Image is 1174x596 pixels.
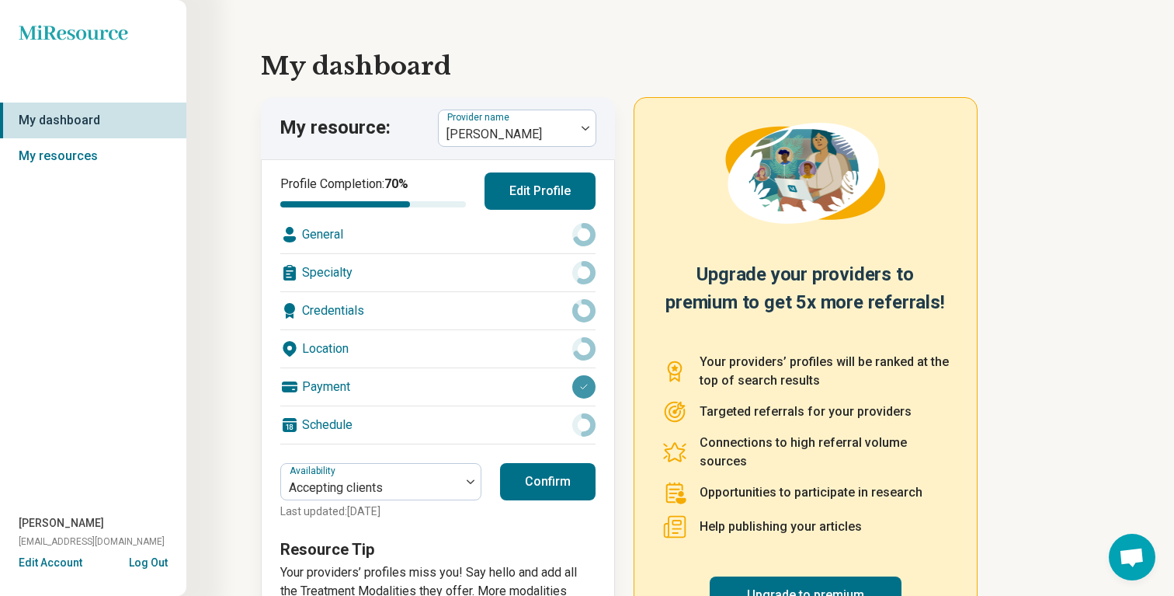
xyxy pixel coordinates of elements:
span: 70 % [384,176,408,191]
button: Log Out [129,555,168,567]
h3: Resource Tip [280,538,596,560]
p: Your providers’ profiles will be ranked at the top of search results [700,353,949,390]
div: Specialty [280,254,596,291]
p: Targeted referrals for your providers [700,403,912,421]
div: Schedule [280,406,596,444]
label: Availability [290,465,339,476]
h1: My dashboard [261,47,1099,85]
label: Provider name [447,112,512,123]
p: Opportunities to participate in research [700,483,922,502]
span: [EMAIL_ADDRESS][DOMAIN_NAME] [19,535,165,549]
p: Connections to high referral volume sources [700,434,949,471]
button: Edit Profile [485,173,596,210]
button: Edit Account [19,555,82,571]
p: Last updated: [DATE] [280,504,481,520]
h2: Upgrade your providers to premium to get 5x more referrals! [662,260,949,334]
span: [PERSON_NAME] [19,515,104,532]
p: Help publishing your articles [700,518,862,536]
div: Location [280,330,596,368]
div: Credentials [280,292,596,329]
div: General [280,216,596,253]
a: Open chat [1109,534,1155,580]
button: Confirm [500,463,596,500]
p: My resource: [280,115,391,141]
div: Payment [280,368,596,406]
div: Profile Completion: [280,175,466,207]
